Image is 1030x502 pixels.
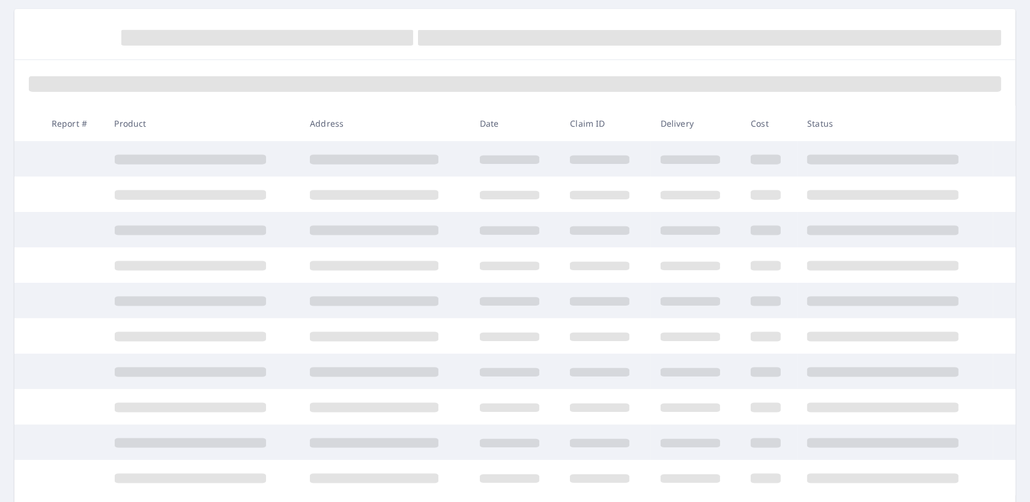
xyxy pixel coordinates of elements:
th: Delivery [651,106,741,141]
th: Cost [741,106,798,141]
th: Address [300,106,470,141]
th: Status [798,106,993,141]
th: Report # [42,106,105,141]
th: Claim ID [560,106,650,141]
th: Date [470,106,560,141]
th: Product [105,106,301,141]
